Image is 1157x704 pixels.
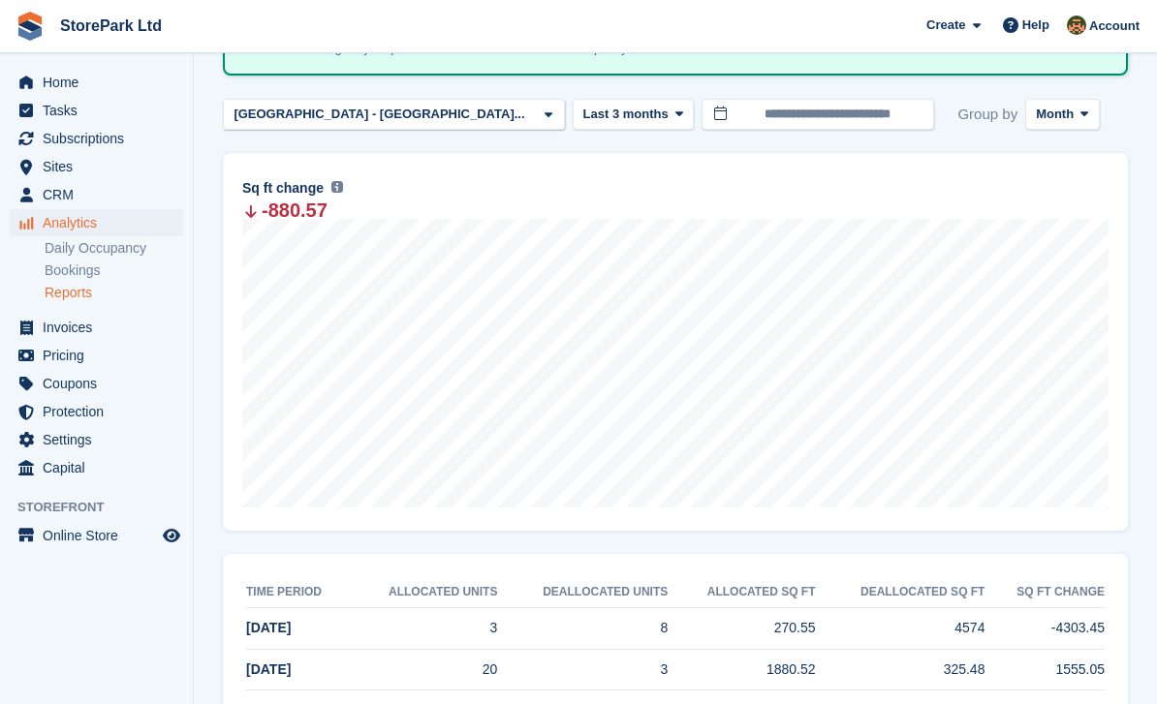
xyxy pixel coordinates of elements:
span: Subscriptions [43,125,159,152]
th: Sq ft change [985,577,1105,608]
a: menu [10,370,183,397]
th: Deallocated Units [497,577,668,608]
span: Sites [43,153,159,180]
a: menu [10,125,183,152]
a: menu [10,97,183,124]
a: menu [10,454,183,481]
th: Allocated Units [349,577,497,608]
td: 20 [349,649,497,690]
td: 1555.05 [985,649,1105,690]
span: Protection [43,398,159,425]
span: Help [1022,15,1049,35]
a: menu [10,522,183,549]
td: 270.55 [668,608,815,650]
span: CRM [43,181,159,208]
a: menu [10,209,183,236]
td: -4303.45 [985,608,1105,650]
span: Tasks [43,97,159,124]
th: Allocated sq ft [668,577,815,608]
img: stora-icon-8386f47178a22dfd0bd8f6a31ec36ba5ce8667c1dd55bd0f319d3a0aa187defe.svg [16,12,45,41]
span: Group by [957,99,1017,131]
td: 325.48 [816,649,985,690]
span: Online Store [43,522,159,549]
button: Month [1025,99,1100,131]
td: 1880.52 [668,649,815,690]
span: Last 3 months [583,105,669,124]
img: Mark Butters [1067,15,1086,35]
div: [GEOGRAPHIC_DATA] - [GEOGRAPHIC_DATA]... [231,105,532,124]
span: Storefront [17,498,193,517]
a: menu [10,426,183,453]
img: icon-info-grey-7440780725fd019a000dd9b08b2336e03edf1995a4989e88bcd33f0948082b44.svg [331,181,343,193]
a: Daily Occupancy [45,239,183,258]
span: Analytics [43,209,159,236]
span: Month [1036,105,1074,124]
a: Reports [45,284,183,302]
a: menu [10,314,183,341]
span: Settings [43,426,159,453]
span: Create [926,15,965,35]
span: Home [43,69,159,96]
span: Coupons [43,370,159,397]
span: -880.57 [242,201,328,219]
span: Account [1089,16,1140,36]
th: Time period [246,577,349,608]
td: 4574 [816,608,985,650]
a: menu [10,69,183,96]
td: 8 [497,608,668,650]
span: Pricing [43,342,159,369]
a: Preview store [160,524,183,547]
a: menu [10,342,183,369]
a: StorePark Ltd [52,10,170,42]
a: menu [10,181,183,208]
span: [DATE] [246,661,291,677]
a: Bookings [45,261,183,280]
span: [DATE] [246,620,291,635]
a: menu [10,153,183,180]
span: Invoices [43,314,159,341]
button: Last 3 months [573,99,695,131]
span: Capital [43,454,159,481]
span: Sq ft change [242,178,324,199]
td: 3 [349,608,497,650]
th: Deallocated sq ft [816,577,985,608]
a: menu [10,398,183,425]
td: 3 [497,649,668,690]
